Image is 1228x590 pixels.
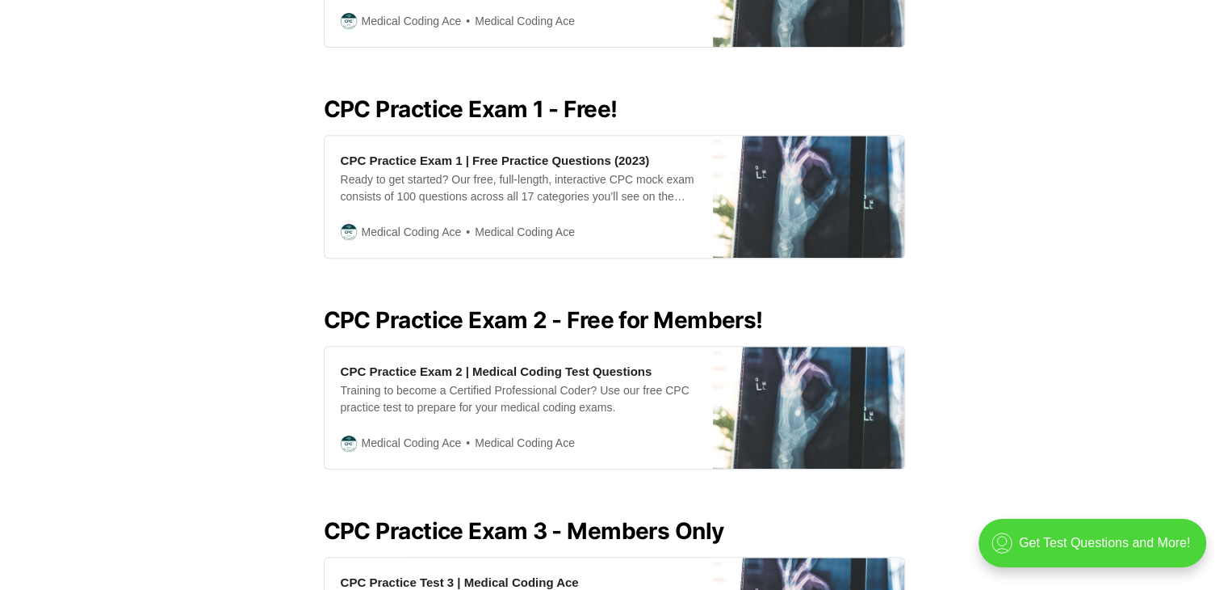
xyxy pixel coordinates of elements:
iframe: portal-trigger [965,511,1228,590]
h2: CPC Practice Exam 1 - Free! [324,96,905,122]
a: CPC Practice Exam 1 | Free Practice Questions (2023)Ready to get started? Our free, full-length, ... [324,135,905,259]
div: Ready to get started? Our free, full-length, interactive CPC mock exam consists of 100 questions ... [341,171,697,205]
span: Medical Coding Ace [362,12,462,30]
span: Medical Coding Ace [362,223,462,241]
div: Training to become a Certified Professional Coder? Use our free CPC practice test to prepare for ... [341,382,697,416]
div: CPC Practice Exam 2 | Medical Coding Test Questions [341,363,652,380]
h2: CPC Practice Exam 2 - Free for Members! [324,307,905,333]
span: Medical Coding Ace [461,434,575,453]
span: Medical Coding Ace [461,223,575,242]
span: Medical Coding Ace [461,12,575,31]
a: CPC Practice Exam 2 | Medical Coding Test QuestionsTraining to become a Certified Professional Co... [324,346,905,470]
span: Medical Coding Ace [362,434,462,452]
h2: CPC Practice Exam 3 - Members Only [324,518,905,544]
div: CPC Practice Exam 1 | Free Practice Questions (2023) [341,152,650,169]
